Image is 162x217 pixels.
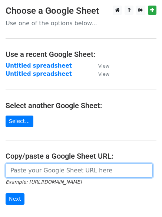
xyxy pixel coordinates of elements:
h4: Use a recent Google Sheet: [6,50,156,59]
p: Use one of the options below... [6,19,156,27]
h3: Choose a Google Sheet [6,6,156,16]
small: View [98,71,109,77]
input: Paste your Google Sheet URL here [6,163,153,178]
a: Select... [6,116,33,127]
iframe: Chat Widget [125,181,162,217]
a: View [91,71,109,77]
a: Untitled spreadsheet [6,62,72,69]
input: Next [6,193,24,205]
small: Example: [URL][DOMAIN_NAME] [6,179,82,185]
h4: Copy/paste a Google Sheet URL: [6,152,156,161]
a: Untitled spreadsheet [6,71,72,77]
h4: Select another Google Sheet: [6,101,156,110]
a: View [91,62,109,69]
small: View [98,63,109,69]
